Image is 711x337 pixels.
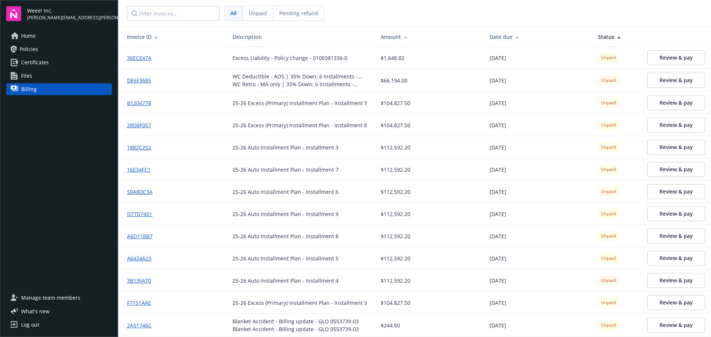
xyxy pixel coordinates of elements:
[601,77,616,84] span: Unpaid
[233,54,347,62] div: Excess Liability - Policy change - 0100381336-0
[6,6,21,21] img: navigator-logo.svg
[6,57,112,68] a: Certificates
[647,251,705,266] a: Review & pay
[21,83,37,95] span: Billing
[647,273,705,288] a: Review & pay
[233,255,338,262] div: 25-26 Auto Installment Plan - Installment 5
[660,299,693,306] span: Review & pay
[647,206,705,221] a: Review & pay
[490,33,586,41] div: Date due
[601,166,616,173] span: Unpaid
[601,299,616,306] span: Unpaid
[127,188,158,196] a: 50A8DC3A
[381,232,410,240] span: $112,592.20
[660,255,693,262] span: Review & pay
[381,188,410,196] span: $112,592.20
[127,299,157,307] a: F7151AAE
[381,321,400,329] span: $244.50
[660,277,693,284] span: Review & pay
[21,30,36,42] span: Home
[381,166,410,173] span: $112,592.20
[601,233,616,239] span: Unpaid
[647,140,705,155] a: Review & pay
[601,188,616,195] span: Unpaid
[381,277,410,284] span: $112,592.20
[127,232,158,240] a: A6D11BB7
[381,33,477,41] div: Amount
[127,321,157,329] a: 2A51746C
[127,277,157,284] a: 3B13FA70
[660,166,693,173] span: Review & pay
[6,43,112,55] a: Policies
[21,307,50,315] span: What ' s new
[660,321,693,328] span: Review & pay
[6,307,61,315] button: What's new
[381,121,410,129] span: $104,827.50
[660,121,693,128] span: Review & pay
[490,121,506,129] span: [DATE]
[127,33,221,41] div: Invoice ID
[233,232,338,240] div: 25-26 Auto Installment Plan - Installment 8
[660,54,693,61] span: Review & pay
[127,99,157,107] a: B1204778
[127,6,220,21] input: Filter invoices...
[647,73,705,88] a: Review & pay
[233,166,338,173] div: 25-26 Auto Installment Plan - Installment 7
[601,210,616,217] span: Unpaid
[27,14,112,21] span: [PERSON_NAME][EMAIL_ADDRESS][PERSON_NAME][DOMAIN_NAME]
[601,144,616,151] span: Unpaid
[381,210,410,218] span: $112,592.20
[490,277,506,284] span: [DATE]
[660,99,693,106] span: Review & pay
[127,210,158,218] a: D77D7401
[490,188,506,196] span: [DATE]
[381,54,404,62] span: $1,648.82
[21,319,39,331] div: Log out
[601,100,616,106] span: Unpaid
[233,317,359,325] div: Blanket Accident - Billing update - GLO 0553739-03
[601,54,616,61] span: Unpaid
[233,277,338,284] div: 25-26 Auto Installment Plan - Installment 4
[490,77,506,84] span: [DATE]
[660,144,693,151] span: Review & pay
[230,9,237,17] span: All
[381,144,410,151] span: $112,592.20
[647,162,705,177] a: Review & pay
[127,121,157,129] a: 28D0F057
[127,144,157,151] a: 1882C252
[20,43,38,55] span: Policies
[279,9,318,17] span: Pending refund
[233,210,338,218] div: 25-26 Auto Installment Plan - Installment 9
[490,99,506,107] span: [DATE]
[647,295,705,310] a: Review & pay
[490,232,506,240] span: [DATE]
[21,57,49,68] span: Certificates
[6,70,112,82] a: Files
[601,255,616,262] span: Unpaid
[233,33,369,41] div: Description
[381,99,410,107] span: $104,827.50
[647,229,705,243] a: Review & pay
[601,322,616,328] span: Unpaid
[660,77,693,84] span: Review & pay
[249,9,267,17] span: Unpaid
[601,122,616,128] span: Unpaid
[490,144,506,151] span: [DATE]
[490,321,506,329] span: [DATE]
[233,299,367,307] div: 25-26 Excess (Primary) Installment Plan - Installment 3
[647,95,705,110] a: Review & pay
[127,255,157,262] a: A6424A23
[647,118,705,132] a: Review & pay
[381,77,407,84] span: $66,194.00
[6,292,112,304] a: Manage team members
[27,7,112,14] span: Weee! Inc.
[233,80,369,88] div: WC Retro - MA only | 35% Down; 6 Installments - Installment 2
[233,99,367,107] div: 25-26 Excess (Primary) Installment Plan - Installment 7
[233,121,367,129] div: 25-26 Excess (Primary) Installment Plan - Installment 8
[490,54,506,62] span: [DATE]
[6,30,112,42] a: Home
[127,54,157,62] a: 36ECE47A
[233,144,338,151] div: 25-26 Auto Installment Plan - Installment 3
[598,33,635,41] div: Status
[6,83,112,95] a: Billing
